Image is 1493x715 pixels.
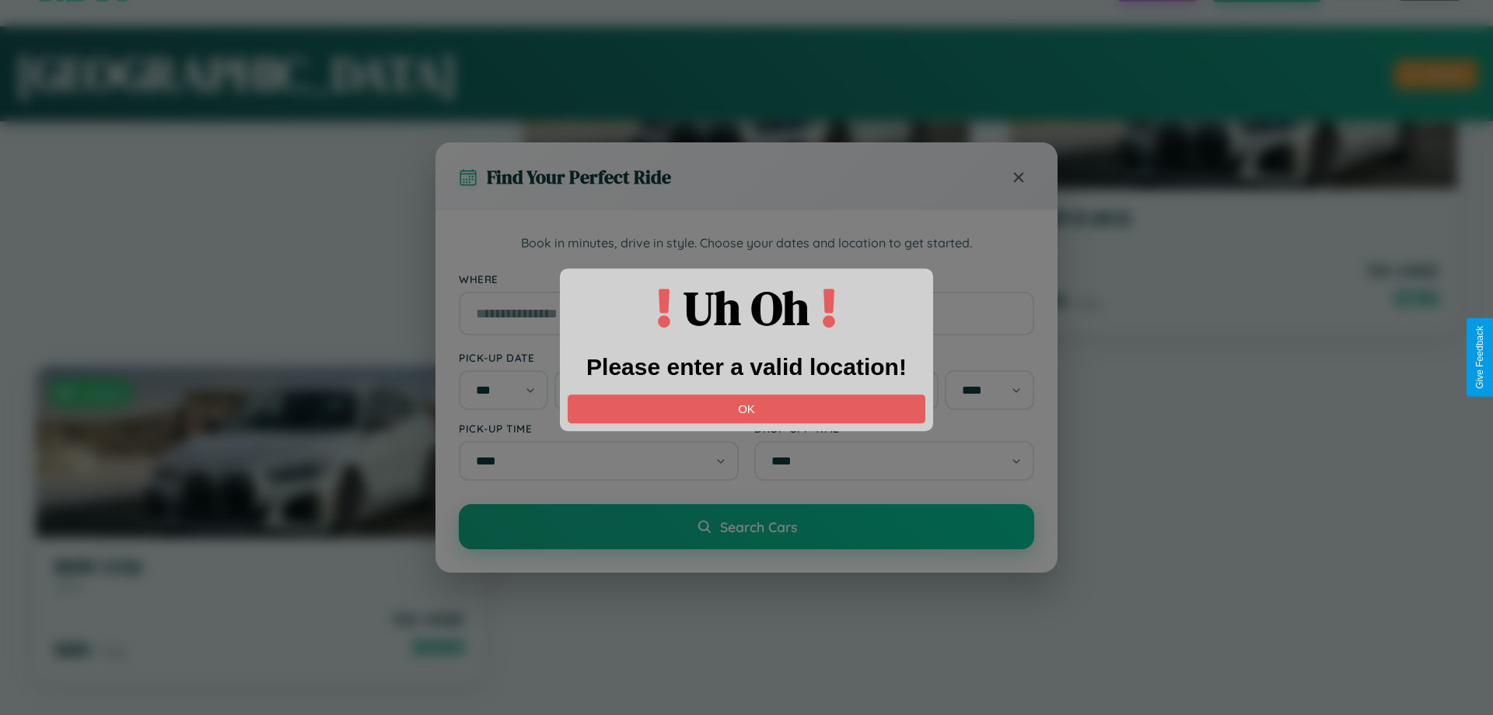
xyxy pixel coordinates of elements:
label: Pick-up Date [459,351,739,364]
span: Search Cars [720,518,797,535]
p: Book in minutes, drive in style. Choose your dates and location to get started. [459,233,1034,254]
label: Drop-off Time [754,422,1034,435]
label: Where [459,272,1034,286]
label: Drop-off Date [754,351,1034,364]
h3: Find Your Perfect Ride [487,164,671,190]
label: Pick-up Time [459,422,739,435]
